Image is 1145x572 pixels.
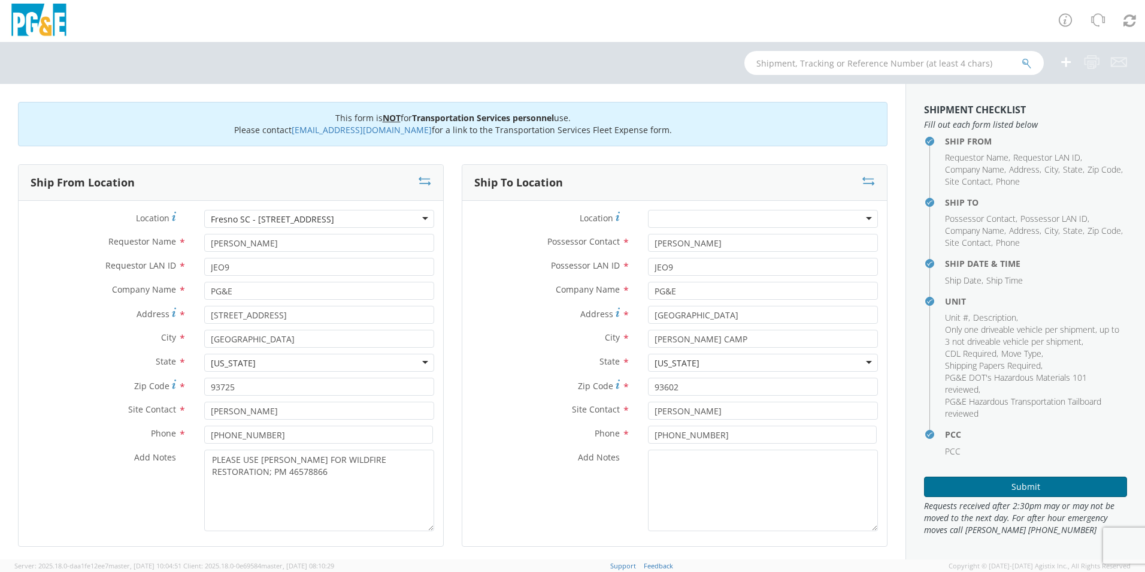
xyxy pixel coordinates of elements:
strong: Shipment Checklist [924,103,1026,116]
h3: Ship From Location [31,177,135,189]
a: [EMAIL_ADDRESS][DOMAIN_NAME] [292,124,432,136]
h4: Ship From [945,137,1127,146]
span: State [599,356,620,367]
span: State [156,356,176,367]
li: , [1044,164,1060,176]
li: , [1063,164,1085,176]
li: , [945,237,993,249]
span: Possessor Contact [945,213,1016,224]
span: Possessor LAN ID [1020,213,1088,224]
li: , [945,348,998,360]
span: Phone [996,237,1020,248]
li: , [1009,225,1041,237]
li: , [1013,152,1082,164]
span: Company Name [945,164,1004,175]
span: Address [1009,164,1040,175]
li: , [1020,213,1089,225]
span: Zip Code [578,380,613,392]
div: This form is for use. Please contact for a link to the Transportation Services Fleet Expense form. [18,102,887,146]
span: PCC [945,445,961,457]
div: [US_STATE] [655,357,699,369]
li: , [945,152,1010,164]
span: Phone [996,176,1020,187]
h4: Ship Date & Time [945,259,1127,268]
span: Address [580,308,613,320]
span: Add Notes [578,451,620,463]
li: , [973,312,1018,324]
li: , [945,312,970,324]
span: Copyright © [DATE]-[DATE] Agistix Inc., All Rights Reserved [949,561,1131,571]
a: Feedback [644,561,673,570]
span: PG&E Hazardous Transportation Tailboard reviewed [945,396,1101,419]
span: Client: 2025.18.0-0e69584 [183,561,334,570]
span: Ship Time [986,275,1023,286]
span: Possessor LAN ID [551,260,620,271]
li: , [1088,225,1123,237]
button: Submit [924,477,1127,497]
span: Zip Code [134,380,169,392]
li: , [945,164,1006,176]
li: , [1088,164,1123,176]
h4: Ship To [945,198,1127,207]
li: , [1001,348,1043,360]
img: pge-logo-06675f144f4cfa6a6814.png [9,4,69,39]
span: Phone [595,428,620,439]
span: Zip Code [1088,225,1121,236]
h3: Ship To Location [474,177,563,189]
h4: PCC [945,430,1127,439]
span: Site Contact [572,404,620,415]
span: Shipping Papers Required [945,360,1041,371]
li: , [945,360,1043,372]
li: , [945,275,983,287]
li: , [945,225,1006,237]
span: State [1063,164,1083,175]
span: City [1044,164,1058,175]
span: Company Name [112,284,176,295]
li: , [1044,225,1060,237]
span: Phone [151,428,176,439]
input: Shipment, Tracking or Reference Number (at least 4 chars) [744,51,1044,75]
span: Location [580,212,613,224]
span: Company Name [556,284,620,295]
span: City [1044,225,1058,236]
span: Address [137,308,169,320]
li: , [1009,164,1041,176]
li: , [945,176,993,188]
span: Possessor Contact [547,236,620,247]
span: Unit # [945,312,968,323]
div: [US_STATE] [211,357,256,369]
span: Move Type [1001,348,1041,359]
span: Server: 2025.18.0-daa1fe12ee7 [14,561,181,570]
span: Fill out each form listed below [924,119,1127,131]
span: City [605,332,620,343]
li: , [945,324,1124,348]
span: Location [136,212,169,224]
span: Requestor Name [945,152,1008,163]
span: Requestor LAN ID [1013,152,1080,163]
a: Support [610,561,636,570]
span: Description [973,312,1016,323]
span: Zip Code [1088,164,1121,175]
span: PG&E DOT's Hazardous Materials 101 reviewed [945,372,1087,395]
span: Ship Date [945,275,982,286]
span: Site Contact [945,176,991,187]
span: Site Contact [945,237,991,248]
span: master, [DATE] 10:04:51 [108,561,181,570]
b: Transportation Services personnel [412,112,554,124]
span: Address [1009,225,1040,236]
span: Requestor Name [108,236,176,247]
li: , [945,372,1124,396]
span: CDL Required [945,348,996,359]
span: Company Name [945,225,1004,236]
span: Requestor LAN ID [105,260,176,271]
span: Site Contact [128,404,176,415]
u: NOT [383,112,401,124]
span: State [1063,225,1083,236]
h4: Unit [945,297,1127,306]
span: Only one driveable vehicle per shipment, up to 3 not driveable vehicle per shipment [945,324,1119,347]
span: master, [DATE] 08:10:29 [261,561,334,570]
span: City [161,332,176,343]
span: Add Notes [134,451,176,463]
li: , [945,213,1017,225]
span: Requests received after 2:30pm may or may not be moved to the next day. For after hour emergency ... [924,500,1127,536]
